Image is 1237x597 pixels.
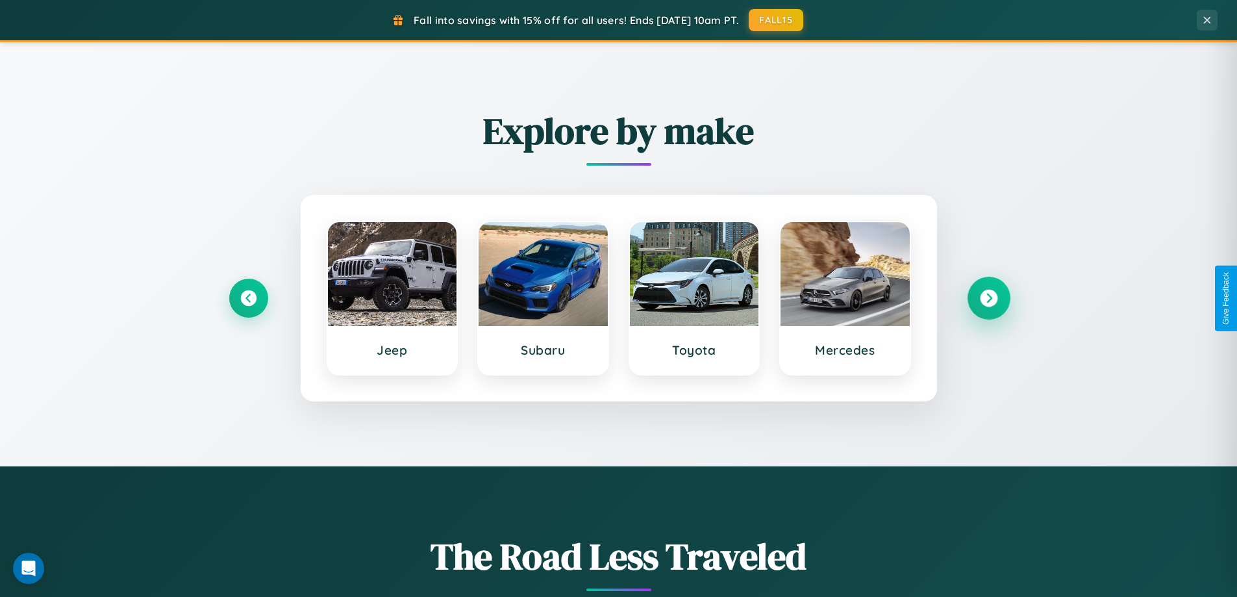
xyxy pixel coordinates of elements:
[229,106,1008,156] h2: Explore by make
[492,342,595,358] h3: Subaru
[1221,272,1231,325] div: Give Feedback
[414,14,739,27] span: Fall into savings with 15% off for all users! Ends [DATE] 10am PT.
[643,342,746,358] h3: Toyota
[229,531,1008,581] h1: The Road Less Traveled
[749,9,803,31] button: FALL15
[341,342,444,358] h3: Jeep
[793,342,897,358] h3: Mercedes
[13,553,44,584] div: Open Intercom Messenger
